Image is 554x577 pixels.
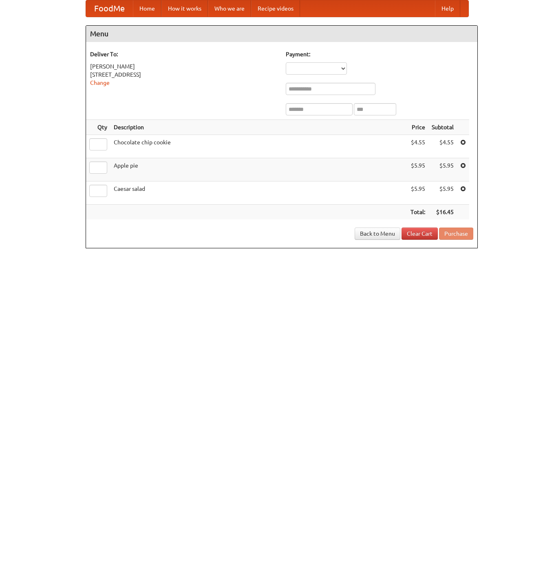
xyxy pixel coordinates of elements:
[407,135,428,158] td: $4.55
[286,50,473,58] h5: Payment:
[428,120,457,135] th: Subtotal
[90,50,278,58] h5: Deliver To:
[110,181,407,205] td: Caesar salad
[86,0,133,17] a: FoodMe
[428,205,457,220] th: $16.45
[110,135,407,158] td: Chocolate chip cookie
[435,0,460,17] a: Help
[428,158,457,181] td: $5.95
[428,135,457,158] td: $4.55
[407,181,428,205] td: $5.95
[428,181,457,205] td: $5.95
[407,120,428,135] th: Price
[407,158,428,181] td: $5.95
[208,0,251,17] a: Who we are
[110,120,407,135] th: Description
[90,71,278,79] div: [STREET_ADDRESS]
[86,120,110,135] th: Qty
[355,228,400,240] a: Back to Menu
[402,228,438,240] a: Clear Cart
[439,228,473,240] button: Purchase
[251,0,300,17] a: Recipe videos
[110,158,407,181] td: Apple pie
[90,62,278,71] div: [PERSON_NAME]
[407,205,428,220] th: Total:
[86,26,477,42] h4: Menu
[161,0,208,17] a: How it works
[90,80,110,86] a: Change
[133,0,161,17] a: Home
